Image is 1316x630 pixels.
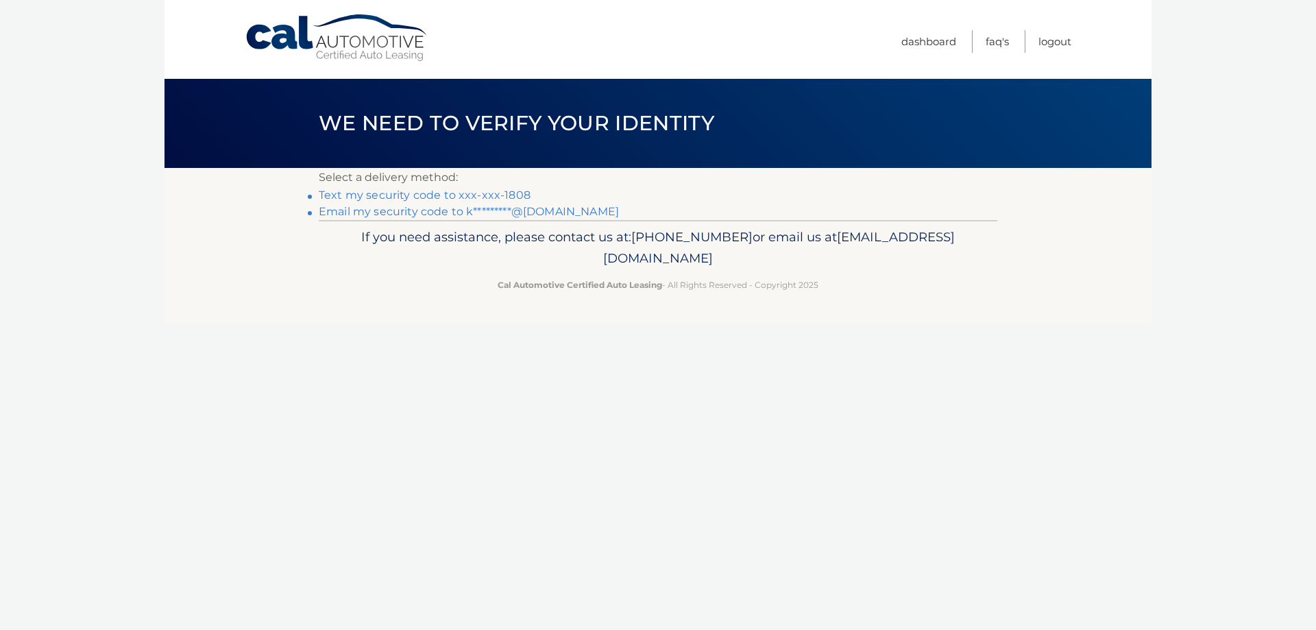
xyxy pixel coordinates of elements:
span: [PHONE_NUMBER] [631,229,753,245]
a: Logout [1038,30,1071,53]
p: - All Rights Reserved - Copyright 2025 [328,278,988,292]
a: Cal Automotive [245,14,430,62]
span: We need to verify your identity [319,110,714,136]
a: Email my security code to k*********@[DOMAIN_NAME] [319,205,619,218]
strong: Cal Automotive Certified Auto Leasing [498,280,662,290]
a: FAQ's [986,30,1009,53]
p: Select a delivery method: [319,168,997,187]
a: Text my security code to xxx-xxx-1808 [319,189,531,202]
a: Dashboard [901,30,956,53]
p: If you need assistance, please contact us at: or email us at [328,226,988,270]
